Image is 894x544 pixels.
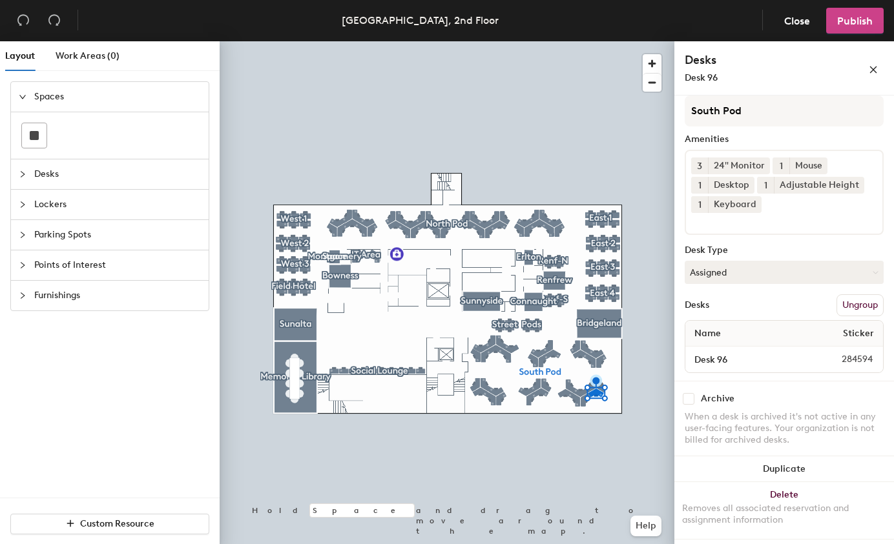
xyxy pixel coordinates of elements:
span: 284594 [811,352,880,367]
button: Help [630,516,661,536]
button: Custom Resource [10,514,209,534]
span: collapsed [19,292,26,299]
div: Desks [685,300,709,310]
div: Mouse [789,157,827,174]
span: Desks [34,159,201,189]
div: Desk Type [685,245,884,256]
button: Publish [826,8,884,34]
button: Duplicate [674,456,894,482]
div: Archive [701,394,734,404]
span: Lockers [34,190,201,219]
span: 1 [764,179,767,192]
span: undo [17,14,30,26]
div: Desktop [708,177,754,194]
button: Close [773,8,821,34]
span: Parking Spots [34,220,201,250]
button: 1 [757,177,774,194]
span: Spaces [34,82,201,112]
span: 1 [698,179,702,192]
span: expanded [19,93,26,101]
div: When a desk is archived it's not active in any user-facing features. Your organization is not bil... [685,411,884,446]
span: 1 [698,198,702,212]
button: 3 [691,157,708,174]
button: 1 [691,196,708,213]
button: DeleteRemoves all associated reservation and assignment information [674,482,894,539]
span: Name [688,322,727,345]
span: Points of Interest [34,250,201,280]
span: close [869,65,878,74]
button: Assigned [685,261,884,284]
span: Work Areas (0) [56,50,120,61]
span: Publish [837,15,873,27]
button: Undo (⌘ + Z) [10,8,36,34]
span: Custom Resource [80,518,154,529]
div: 24" Monitor [708,157,770,174]
h4: Desks [685,52,827,68]
input: Unnamed desk [688,350,811,368]
div: Keyboard [708,196,762,213]
span: Layout [5,50,35,61]
span: collapsed [19,201,26,208]
span: 1 [780,159,783,173]
span: collapsed [19,170,26,178]
div: Amenities [685,134,884,145]
button: Redo (⌘ + ⇧ + Z) [41,8,67,34]
span: Close [784,15,810,27]
div: [GEOGRAPHIC_DATA], 2nd Floor [342,12,499,28]
span: 3 [697,159,702,173]
button: 1 [773,157,789,174]
span: Sticker [837,322,880,345]
span: Furnishings [34,281,201,310]
button: Ungroup [837,294,884,316]
span: collapsed [19,261,26,269]
span: Desk 96 [685,72,718,83]
button: 1 [691,177,708,194]
div: Removes all associated reservation and assignment information [682,503,886,526]
span: collapsed [19,231,26,239]
div: Adjustable Height [774,177,864,194]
